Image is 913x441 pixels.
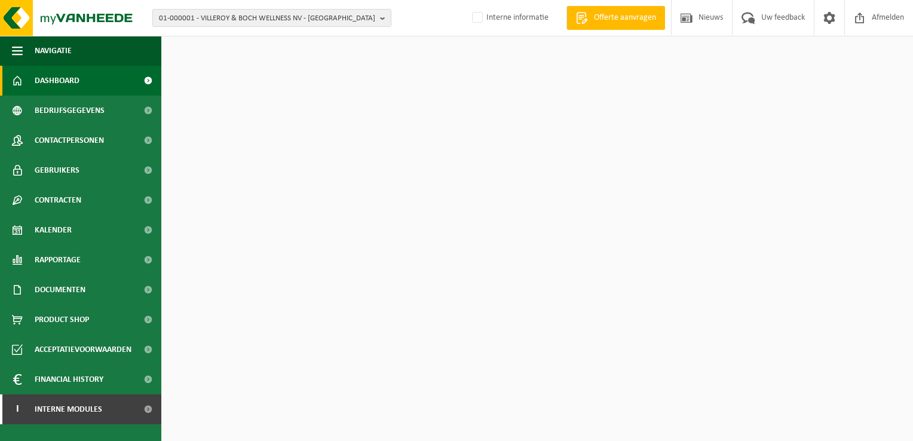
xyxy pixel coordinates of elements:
[35,66,79,96] span: Dashboard
[35,215,72,245] span: Kalender
[159,10,375,27] span: 01-000001 - VILLEROY & BOCH WELLNESS NV - [GEOGRAPHIC_DATA]
[591,12,659,24] span: Offerte aanvragen
[35,36,72,66] span: Navigatie
[12,394,23,424] span: I
[35,305,89,335] span: Product Shop
[35,96,105,125] span: Bedrijfsgegevens
[35,245,81,275] span: Rapportage
[35,365,103,394] span: Financial History
[152,9,391,27] button: 01-000001 - VILLEROY & BOCH WELLNESS NV - [GEOGRAPHIC_DATA]
[566,6,665,30] a: Offerte aanvragen
[35,155,79,185] span: Gebruikers
[35,125,104,155] span: Contactpersonen
[35,275,85,305] span: Documenten
[35,394,102,424] span: Interne modules
[470,9,549,27] label: Interne informatie
[35,185,81,215] span: Contracten
[35,335,131,365] span: Acceptatievoorwaarden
